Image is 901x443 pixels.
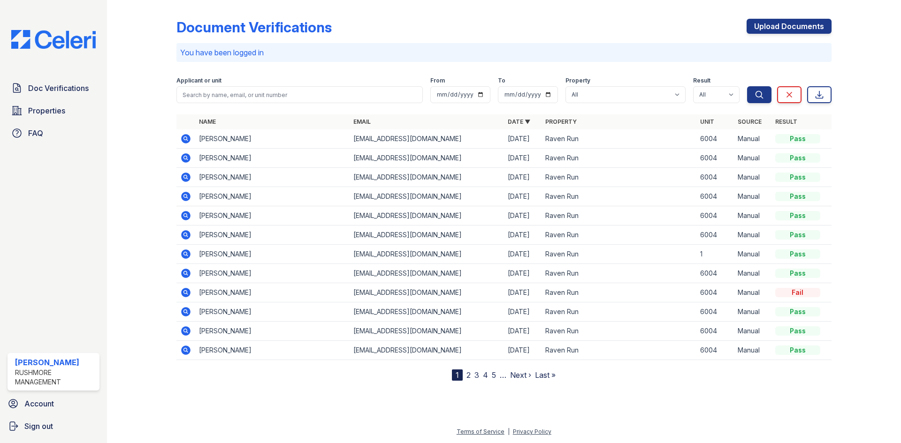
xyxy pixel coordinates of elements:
td: [DATE] [504,168,542,187]
a: Name [199,118,216,125]
td: Raven Run [542,149,696,168]
td: Manual [734,264,771,283]
a: 2 [466,370,471,380]
td: [PERSON_NAME] [195,322,350,341]
td: Manual [734,302,771,322]
td: [PERSON_NAME] [195,168,350,187]
span: FAQ [28,128,43,139]
img: CE_Logo_Blue-a8612792a0a2168367f1c8372b55b34899dd931a85d93a1a3d3e32e68fde9ad4.png [4,30,103,49]
td: Raven Run [542,302,696,322]
td: [EMAIL_ADDRESS][DOMAIN_NAME] [350,264,504,283]
td: [DATE] [504,283,542,302]
td: [DATE] [504,341,542,360]
div: Document Verifications [176,19,332,36]
td: Raven Run [542,168,696,187]
td: [DATE] [504,149,542,168]
td: Raven Run [542,129,696,149]
td: 6004 [696,341,734,360]
td: Raven Run [542,341,696,360]
td: [DATE] [504,264,542,283]
td: [EMAIL_ADDRESS][DOMAIN_NAME] [350,225,504,245]
td: Manual [734,283,771,302]
td: Manual [734,168,771,187]
div: | [508,428,510,435]
td: 6004 [696,206,734,225]
div: Pass [775,153,820,163]
a: Source [738,118,762,125]
td: Manual [734,225,771,245]
a: Next › [510,370,531,380]
div: Pass [775,230,820,240]
span: Account [24,398,54,409]
td: [DATE] [504,187,542,206]
td: [EMAIL_ADDRESS][DOMAIN_NAME] [350,245,504,264]
label: Applicant or unit [176,77,221,84]
a: 4 [483,370,488,380]
div: Pass [775,211,820,220]
div: Pass [775,249,820,259]
td: Manual [734,245,771,264]
td: [DATE] [504,322,542,341]
div: Pass [775,326,820,336]
td: [PERSON_NAME] [195,283,350,302]
td: 1 [696,245,734,264]
a: Sign out [4,417,103,435]
a: Unit [700,118,714,125]
td: [PERSON_NAME] [195,225,350,245]
div: Rushmore Management [15,368,96,387]
td: 6004 [696,264,734,283]
div: Pass [775,134,820,143]
div: [PERSON_NAME] [15,357,96,368]
td: [DATE] [504,129,542,149]
label: Result [693,77,710,84]
div: Pass [775,345,820,355]
td: [DATE] [504,225,542,245]
td: [EMAIL_ADDRESS][DOMAIN_NAME] [350,341,504,360]
td: [DATE] [504,302,542,322]
td: [EMAIL_ADDRESS][DOMAIN_NAME] [350,206,504,225]
a: 5 [492,370,496,380]
td: [PERSON_NAME] [195,206,350,225]
div: 1 [452,369,463,381]
span: Sign out [24,420,53,432]
a: Doc Verifications [8,79,99,98]
a: Email [353,118,371,125]
td: 6004 [696,225,734,245]
td: [PERSON_NAME] [195,129,350,149]
td: Raven Run [542,206,696,225]
a: Upload Documents [747,19,832,34]
a: Result [775,118,797,125]
td: 6004 [696,129,734,149]
td: [PERSON_NAME] [195,187,350,206]
label: Property [565,77,590,84]
td: Raven Run [542,187,696,206]
td: Raven Run [542,283,696,302]
td: Raven Run [542,264,696,283]
td: 6004 [696,322,734,341]
span: Doc Verifications [28,83,89,94]
td: Raven Run [542,322,696,341]
a: Date ▼ [508,118,530,125]
td: [PERSON_NAME] [195,341,350,360]
a: FAQ [8,124,99,143]
td: [DATE] [504,206,542,225]
td: Manual [734,149,771,168]
a: 3 [474,370,479,380]
td: Manual [734,341,771,360]
div: Pass [775,269,820,278]
div: Pass [775,307,820,316]
td: [EMAIL_ADDRESS][DOMAIN_NAME] [350,322,504,341]
td: [PERSON_NAME] [195,302,350,322]
td: [EMAIL_ADDRESS][DOMAIN_NAME] [350,187,504,206]
td: [EMAIL_ADDRESS][DOMAIN_NAME] [350,168,504,187]
td: Raven Run [542,225,696,245]
td: 6004 [696,149,734,168]
span: Properties [28,105,65,116]
td: [EMAIL_ADDRESS][DOMAIN_NAME] [350,149,504,168]
td: [EMAIL_ADDRESS][DOMAIN_NAME] [350,129,504,149]
td: 6004 [696,283,734,302]
a: Privacy Policy [513,428,551,435]
p: You have been logged in [180,47,828,58]
td: [PERSON_NAME] [195,264,350,283]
